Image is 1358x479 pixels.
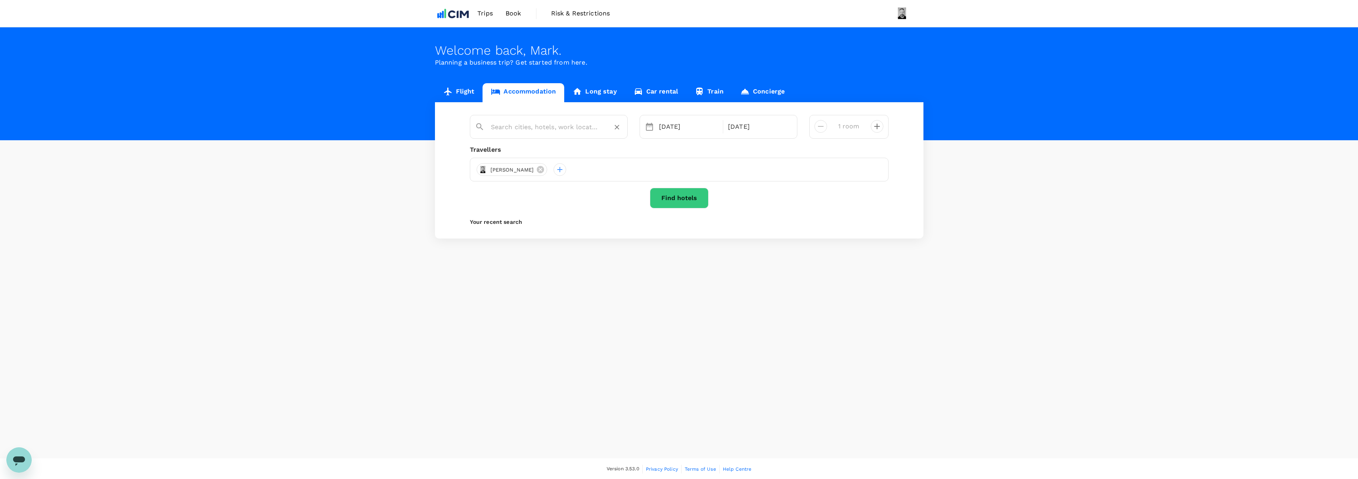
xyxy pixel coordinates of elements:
a: Concierge [732,83,793,102]
button: decrease [871,120,883,133]
a: Flight [435,83,483,102]
div: [DATE] [725,119,791,135]
a: Car rental [625,83,687,102]
a: Terms of Use [685,465,716,473]
img: CIM ENVIRONMENTAL PTY LTD [435,5,471,22]
iframe: Button to launch messaging window [6,447,32,473]
button: Open [622,126,623,128]
button: Find hotels [650,188,709,208]
a: Train [686,83,732,102]
input: Add rooms [833,120,864,133]
input: Search cities, hotels, work locations [491,121,600,133]
a: Help Centre [723,465,752,473]
div: Travellers [470,145,889,155]
img: Mark Ryan [895,6,911,21]
span: Book [506,9,521,18]
p: Your recent search [470,218,889,226]
img: avatar-6729df502c626.jpeg [479,165,488,174]
div: [DATE] [656,119,722,135]
a: Accommodation [483,83,564,102]
div: Welcome back , Mark . [435,43,923,58]
span: Terms of Use [685,466,716,472]
span: [PERSON_NAME] [486,166,539,174]
span: Version 3.53.0 [607,465,639,473]
a: Long stay [564,83,625,102]
button: Clear [611,122,622,133]
span: Trips [477,9,493,18]
p: Planning a business trip? Get started from here. [435,58,923,67]
div: [PERSON_NAME] [477,163,548,176]
span: Risk & Restrictions [551,9,610,18]
span: Help Centre [723,466,752,472]
span: Privacy Policy [646,466,678,472]
a: Privacy Policy [646,465,678,473]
